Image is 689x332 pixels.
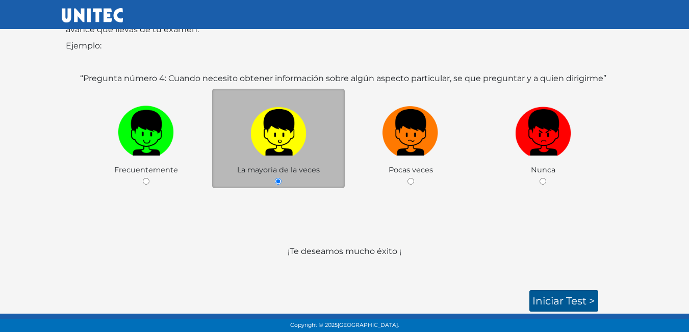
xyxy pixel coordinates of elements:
img: r1.png [515,102,571,156]
img: UNITEC [62,8,123,22]
span: Pocas veces [389,165,433,174]
span: Frecuentemente [114,165,178,174]
img: n1.png [382,102,439,156]
p: Ejemplo: [66,40,624,52]
img: v1.png [118,102,174,156]
p: ¡Te deseamos mucho éxito ¡ [66,245,624,282]
span: La mayoria de la veces [237,165,320,174]
label: “Pregunta número 4: Cuando necesito obtener información sobre algún aspecto particular, se que pr... [80,72,606,85]
a: Iniciar test > [529,290,598,312]
span: [GEOGRAPHIC_DATA]. [338,322,399,328]
span: Nunca [531,165,555,174]
img: a1.png [250,102,307,156]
